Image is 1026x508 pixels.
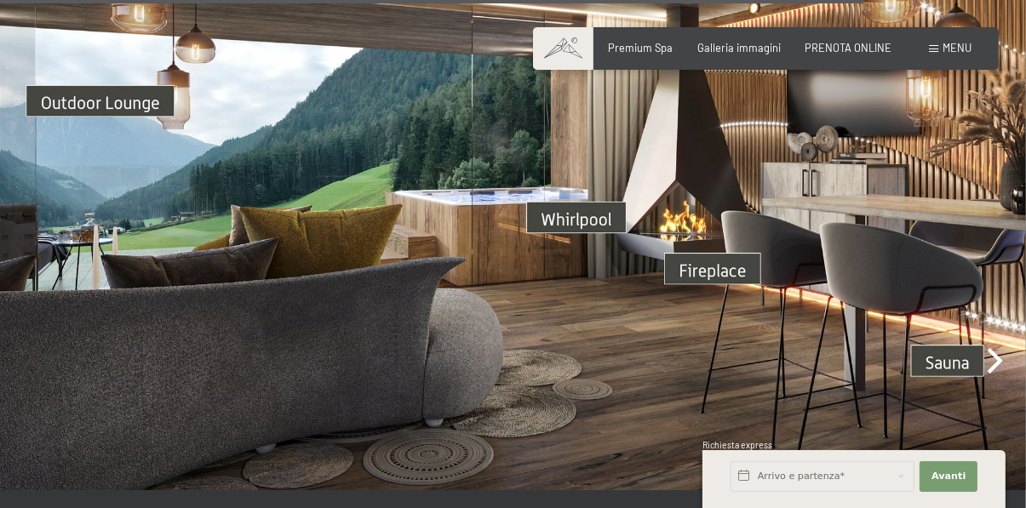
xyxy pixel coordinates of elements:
[702,440,772,450] span: Richiesta express
[931,470,966,483] span: Avanti
[805,41,891,54] a: PRENOTA ONLINE
[609,41,673,54] a: Premium Spa
[697,41,781,54] a: Galleria immagini
[920,461,977,492] button: Avanti
[943,41,972,54] span: Menu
